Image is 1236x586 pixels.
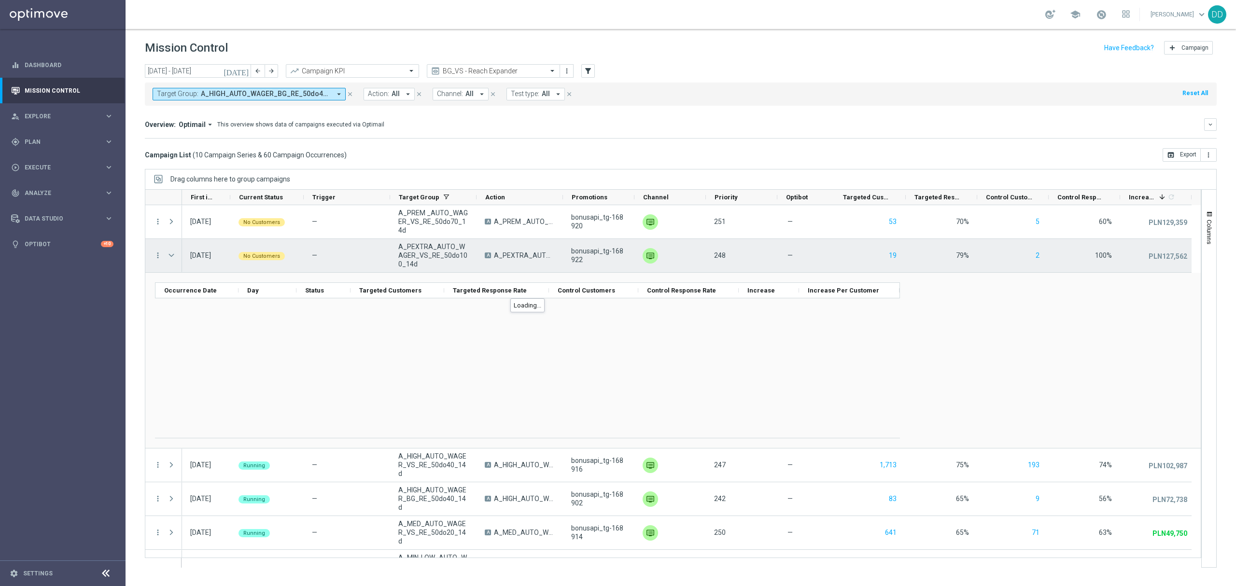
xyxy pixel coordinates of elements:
[1163,148,1201,162] button: open_in_browser Export
[190,217,211,226] div: 19 Aug 2025, Tuesday
[404,90,412,98] i: arrow_drop_down
[11,189,114,197] button: track_changes Analyze keyboard_arrow_right
[11,164,114,171] button: play_circle_outline Execute keyboard_arrow_right
[1027,459,1040,471] button: 193
[154,460,162,469] button: more_vert
[643,248,658,264] img: Private message
[399,194,439,201] span: Target Group
[1196,9,1207,20] span: keyboard_arrow_down
[714,218,726,225] span: 251
[558,287,615,294] span: Control Customers
[485,219,491,224] span: A
[201,90,331,98] span: A_HIGH_AUTO_WAGER_BG_RE_50do40_14d, A_HIGH_AUTO_WAGER_VS_RE_50do40_14d, A_MED_AUTO_WAGER_BG_RE_50...
[511,90,539,98] span: Test type:
[243,496,265,502] span: Running
[1208,5,1226,24] div: DD
[153,88,346,100] button: Target Group: A_HIGH_AUTO_WAGER_BG_RE_50do40_14d, A_HIGH_AUTO_WAGER_VS_RE_50do40_14d, A_MED_AUTO_...
[572,194,607,201] span: Promotions
[485,462,491,468] span: A
[11,87,114,95] button: Mission Control
[25,216,104,222] span: Data Studio
[11,189,104,197] div: Analyze
[190,528,211,537] div: 19 Aug 2025, Tuesday
[145,41,228,55] h1: Mission Control
[312,495,317,502] span: —
[643,458,658,473] div: Private message
[879,459,898,471] button: 1,713
[145,482,182,516] div: Press SPACE to select this row.
[312,194,336,201] span: Trigger
[182,448,1192,482] div: Press SPACE to select this row.
[415,89,423,99] button: close
[239,217,285,226] colored-tag: No Customers
[714,495,726,502] span: 242
[398,553,468,579] span: A_MIN-LOW_AUTO_WAGER_BG_RE_50do10_14d
[11,189,20,197] i: track_changes
[154,217,162,226] i: more_vert
[1164,41,1213,55] button: add Campaign
[1167,193,1175,201] i: refresh
[290,66,299,76] i: trending_up
[914,194,961,201] span: Targeted Response Rate
[154,528,162,537] i: more_vert
[453,287,527,294] span: Targeted Response Rate
[247,287,259,294] span: Day
[145,448,182,482] div: Press SPACE to select this row.
[714,529,726,536] span: 250
[11,112,114,120] button: person_search Explore keyboard_arrow_right
[1070,9,1081,20] span: school
[104,112,113,121] i: keyboard_arrow_right
[715,194,738,201] span: Priority
[368,90,389,98] span: Action:
[1205,151,1212,159] i: more_vert
[11,78,113,103] div: Mission Control
[510,298,545,312] span: Loading...
[956,218,969,225] span: 70%
[643,194,669,201] span: Channel
[1201,148,1217,162] button: more_vert
[25,78,113,103] a: Mission Control
[506,88,565,100] button: Test type: All arrow_drop_down
[416,91,422,98] i: close
[11,138,20,146] i: gps_fixed
[956,495,969,502] span: 65%
[145,550,182,584] div: Press SPACE to select this row.
[1099,495,1112,502] span: 56%
[11,61,114,69] div: equalizer Dashboard
[254,68,261,74] i: arrow_back
[344,151,347,159] span: )
[23,571,53,576] a: Settings
[431,66,440,76] i: preview
[312,218,317,225] span: —
[956,461,969,469] span: 75%
[11,61,20,70] i: equalizer
[1104,44,1154,51] input: Have Feedback?
[239,460,270,470] colored-tag: Running
[154,251,162,260] i: more_vert
[808,287,879,294] span: Increase Per Customer
[1166,192,1175,202] span: Calculate column
[714,461,726,469] span: 247
[206,120,214,129] i: arrow_drop_down
[1035,216,1040,228] button: 5
[643,491,658,507] img: Private message
[786,194,808,201] span: Optibot
[145,239,182,273] div: Press SPACE to select this row.
[956,251,969,259] span: 79%
[1035,493,1040,505] button: 9
[11,240,114,248] button: lightbulb Optibot +10
[1167,151,1175,159] i: open_in_browser
[986,194,1032,201] span: Control Customers
[170,175,290,183] div: Row Groups
[193,151,195,159] span: (
[1207,121,1214,128] i: keyboard_arrow_down
[239,194,283,201] span: Current Status
[11,52,113,78] div: Dashboard
[145,64,251,78] input: Select date range
[190,460,211,469] div: 19 Aug 2025, Tuesday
